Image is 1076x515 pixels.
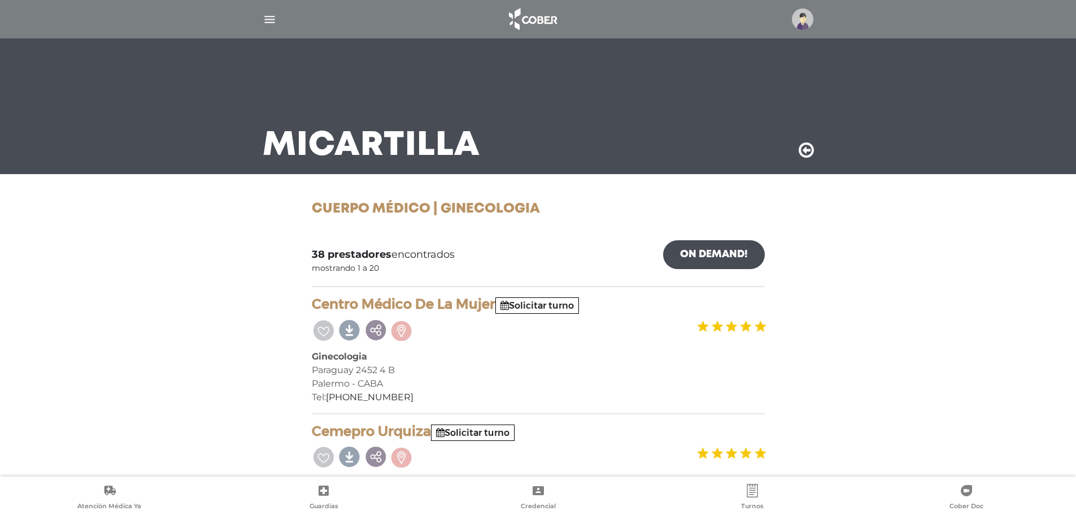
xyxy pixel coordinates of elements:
h3: Mi Cartilla [263,131,480,161]
a: Guardias [216,484,430,513]
a: Credencial [431,484,645,513]
a: Solicitar turno [436,427,509,438]
img: logo_cober_home-white.png [503,6,562,33]
img: Cober_menu-lines-white.svg [263,12,277,27]
a: Cober Doc [860,484,1074,513]
div: Palermo - CABA [312,377,765,391]
img: profile-placeholder.svg [792,8,813,30]
img: estrellas_badge.png [695,314,766,339]
span: Atención Médica Ya [77,502,141,512]
span: Guardias [310,502,338,512]
span: encontrados [312,247,455,262]
a: Solicitar turno [500,300,574,311]
b: Ginecologia [312,351,367,362]
b: 38 prestadores [312,248,391,261]
h4: Cemepro Urquiza [312,423,765,440]
h1: Cuerpo Médico | Ginecologia [312,201,765,218]
img: estrellas_badge.png [695,440,766,466]
a: Atención Médica Ya [2,484,216,513]
span: Cober Doc [949,502,983,512]
div: Paraguay 2452 4 B [312,363,765,377]
span: Turnos [741,502,764,512]
a: Turnos [645,484,859,513]
h4: Centro Médico De La Mujer [312,296,765,313]
a: [PHONE_NUMBER] [326,392,413,403]
div: mostrando 1 a 20 [312,262,379,274]
span: Credencial [521,502,556,512]
a: On Demand! [663,240,765,269]
div: Tel: [312,391,765,404]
